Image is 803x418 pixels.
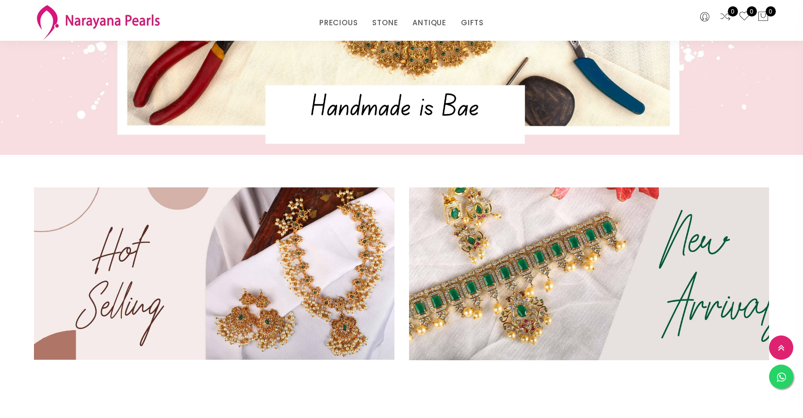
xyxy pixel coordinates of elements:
a: GIFTS [461,16,484,30]
a: PRECIOUS [319,16,358,30]
a: 0 [738,11,750,23]
span: 0 [747,6,757,17]
button: 0 [757,11,769,23]
a: 0 [720,11,731,23]
a: ANTIQUE [412,16,446,30]
span: 0 [766,6,776,17]
span: 0 [728,6,738,17]
a: STONE [372,16,398,30]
